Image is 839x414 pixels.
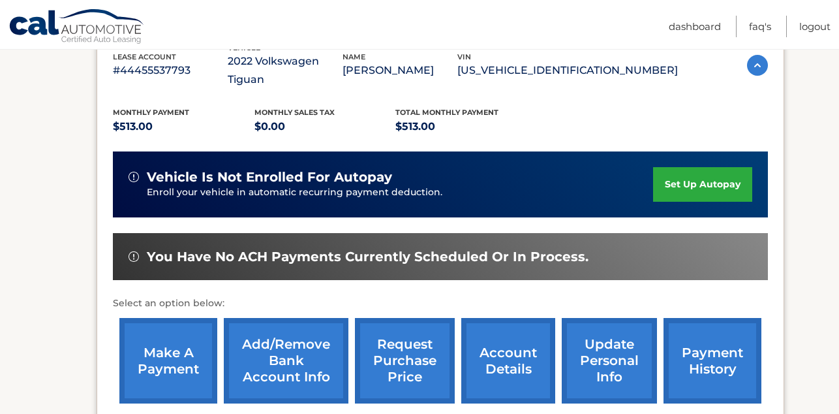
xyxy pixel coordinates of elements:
[457,52,471,61] span: vin
[113,108,189,117] span: Monthly Payment
[113,52,176,61] span: lease account
[799,16,831,37] a: Logout
[749,16,771,37] a: FAQ's
[8,8,145,46] a: Cal Automotive
[461,318,555,404] a: account details
[224,318,348,404] a: Add/Remove bank account info
[147,249,588,265] span: You have no ACH payments currently scheduled or in process.
[457,61,678,80] p: [US_VEHICLE_IDENTIFICATION_NUMBER]
[113,296,768,311] p: Select an option below:
[113,61,228,80] p: #44455537793
[355,318,455,404] a: request purchase price
[562,318,657,404] a: update personal info
[395,108,498,117] span: Total Monthly Payment
[664,318,761,404] a: payment history
[669,16,721,37] a: Dashboard
[147,169,392,185] span: vehicle is not enrolled for autopay
[395,118,537,136] p: $513.00
[343,61,457,80] p: [PERSON_NAME]
[254,108,335,117] span: Monthly sales Tax
[147,185,653,200] p: Enroll your vehicle in automatic recurring payment deduction.
[747,55,768,76] img: accordion-active.svg
[254,118,396,136] p: $0.00
[129,172,139,182] img: alert-white.svg
[228,52,343,89] p: 2022 Volkswagen Tiguan
[343,52,365,61] span: name
[113,118,254,136] p: $513.00
[653,167,752,202] a: set up autopay
[129,251,139,262] img: alert-white.svg
[119,318,217,404] a: make a payment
